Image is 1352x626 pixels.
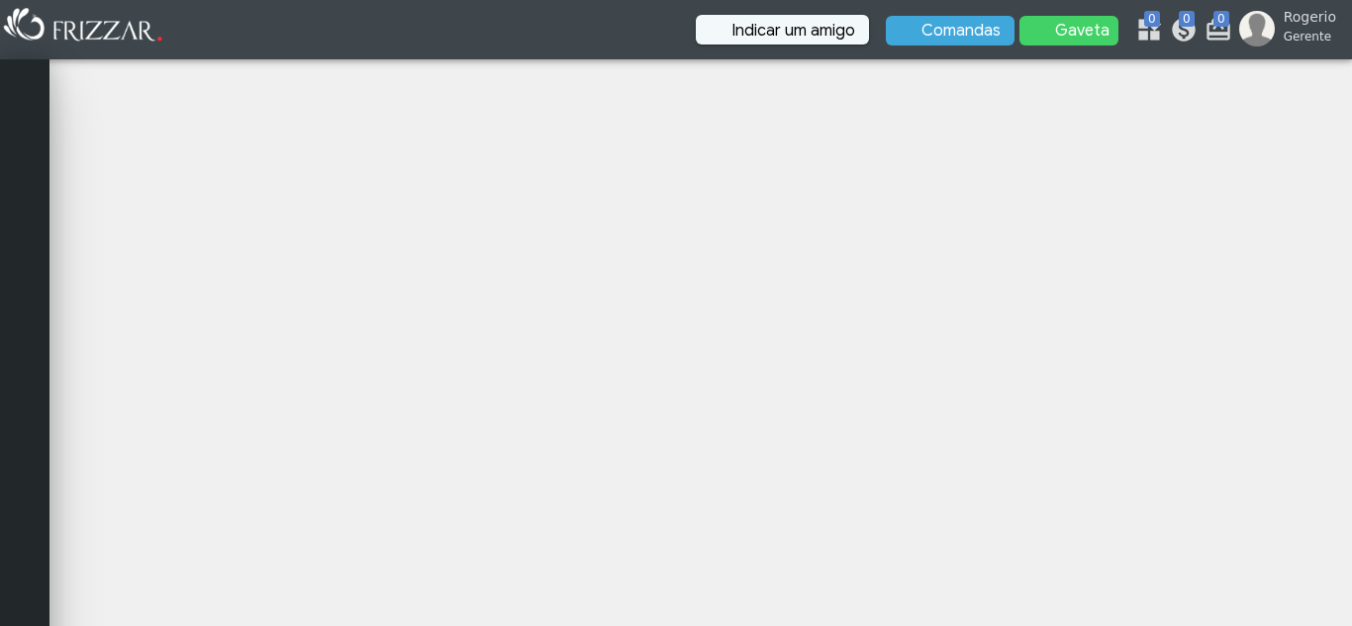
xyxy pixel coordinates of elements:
a: Rogerio Gerente [1239,11,1342,46]
span: Gaveta [1055,23,1105,39]
span: Rogerio [1284,7,1336,28]
a: 0 [1205,16,1224,50]
span: Comandas [921,23,1001,39]
span: Indicar um amigo [731,23,855,39]
button: Comandas [886,16,1014,45]
a: 0 [1170,16,1190,50]
span: 0 [1179,11,1195,27]
span: Gerente [1284,28,1336,45]
span: 0 [1144,11,1160,27]
button: Gaveta [1019,16,1118,45]
button: Indicar um amigo [696,15,869,45]
a: 0 [1135,16,1155,50]
span: 0 [1213,11,1229,27]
